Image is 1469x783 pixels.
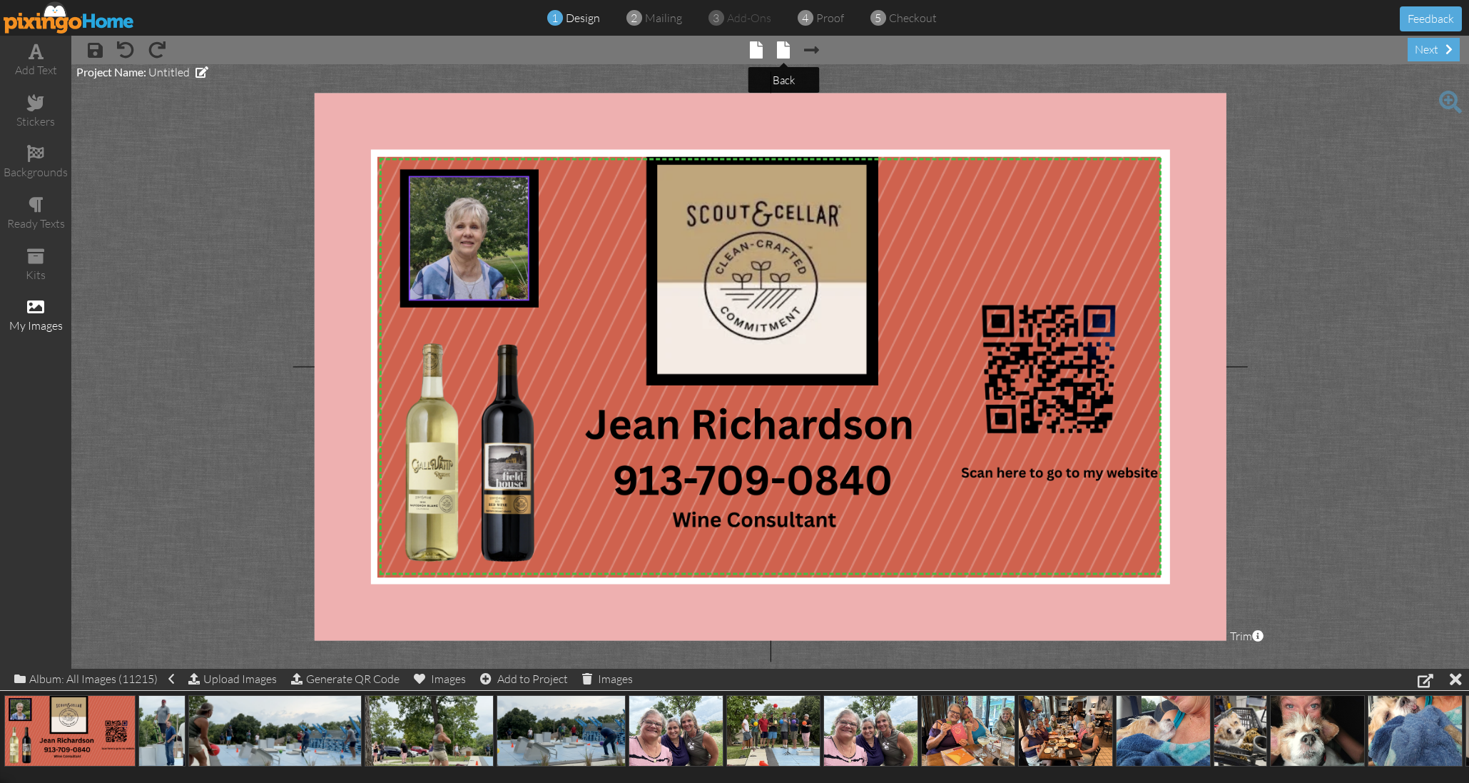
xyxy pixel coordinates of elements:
img: 20250812-204535-c68160bbac3c-original.png [377,156,1161,578]
span: add-ons [727,11,771,25]
img: 20250727-193819-2a8e798bd581-500.jpeg [1270,695,1365,767]
span: checkout [889,11,937,25]
img: 20250727-193820-3c09aca60019-500.jpeg [1116,695,1211,767]
img: 20250727-193819-a69199edef5a-500.jpeg [1214,695,1268,767]
img: pixingo logo [4,1,135,34]
div: Generate QR Code [291,669,400,689]
img: 20250728-143805-20582df82156-500.png [188,695,362,767]
img: 20250727-193840-850578b3054f-500.jpeg [921,695,1016,767]
img: 20250728-143139-a85ee3ff1bca-500.jpeg [629,695,723,767]
span: 2 [631,10,637,26]
img: 20250812-204535-c68160bbac3c-500.png [4,695,136,767]
div: Images [414,669,466,689]
span: mailing [645,11,682,25]
span: Project Name: [76,65,146,79]
img: 20250728-143803-8804fd3ec97e-500.png [497,695,626,767]
iframe: Chat [1468,782,1469,783]
span: proof [816,11,844,25]
span: Trim [1230,628,1264,645]
span: Untitled [148,65,190,79]
div: next [1408,38,1460,61]
div: Upload Images [188,669,277,689]
div: Album: All Images (11215) [14,669,174,689]
img: 20250727-200024-07196d209560-500.jpeg [823,695,918,767]
span: 4 [802,10,808,26]
span: 5 [875,10,881,26]
img: 20250728-143804-fb408fe1c463-500.png [365,695,494,767]
img: 20250727-193840-266165acd808-500.jpeg [1018,695,1113,767]
button: Feedback [1400,6,1462,31]
span: 1 [551,10,558,26]
tip-tip: back [773,74,795,87]
span: design [566,11,600,25]
img: 20250728-143922-606b70c7ea5f-500.png [138,695,185,767]
img: 20250728-143137-e53193b8485d-500.jpeg [726,695,821,767]
div: Images [582,669,633,689]
img: 20250727-193818-7337f183427c-500.jpeg [1368,695,1463,767]
div: Add to Project [480,669,568,689]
